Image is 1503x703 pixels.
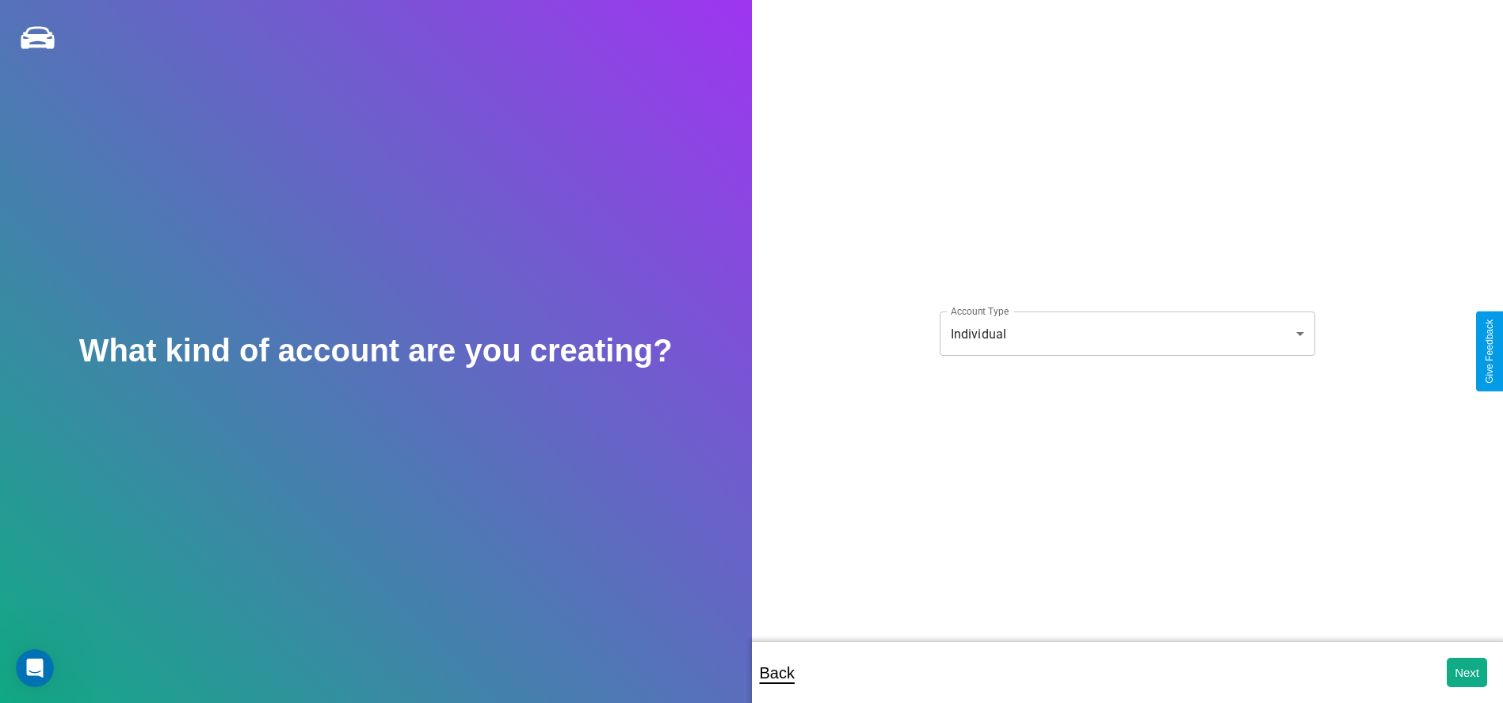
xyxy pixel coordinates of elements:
button: Next [1447,658,1487,687]
div: Give Feedback [1484,319,1495,384]
h2: What kind of account are you creating? [79,333,673,369]
p: Back [760,659,795,687]
label: Account Type [951,304,1009,318]
div: Individual [940,311,1315,356]
iframe: Intercom live chat [16,649,54,687]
